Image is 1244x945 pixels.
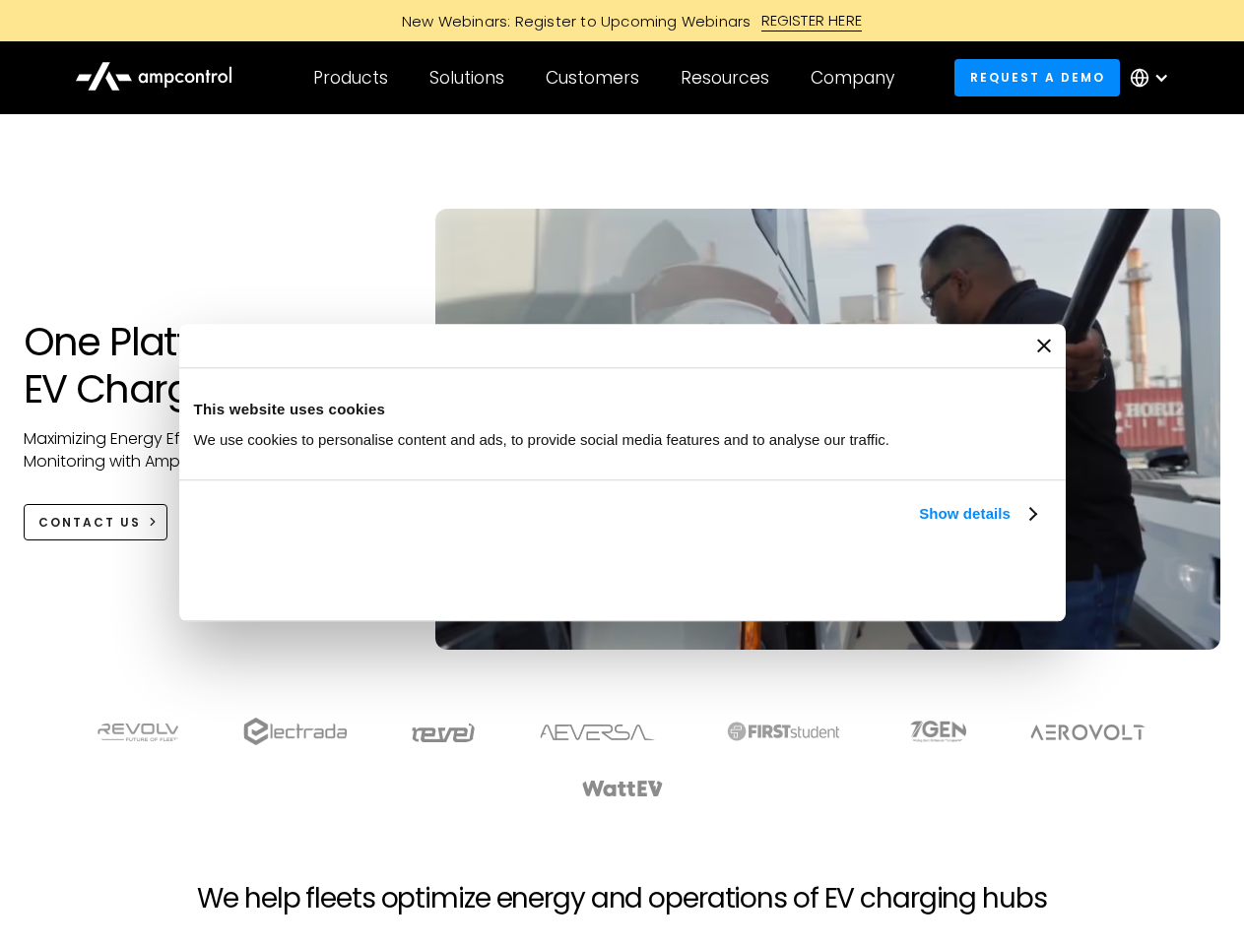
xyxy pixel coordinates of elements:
div: Products [313,67,388,89]
h1: One Platform for EV Charging Hubs [24,318,397,412]
button: Okay [760,548,1043,605]
div: Resources [681,67,769,89]
div: CONTACT US [38,514,141,532]
div: Company [811,67,894,89]
div: Customers [546,67,639,89]
h2: We help fleets optimize energy and operations of EV charging hubs [197,882,1046,915]
a: CONTACT US [24,504,168,540]
span: We use cookies to personalise content and ads, to provide social media features and to analyse ou... [194,431,890,448]
div: Solutions [429,67,504,89]
a: Request a demo [954,59,1120,95]
img: WattEV logo [581,781,664,796]
a: New Webinars: Register to Upcoming WebinarsREGISTER HERE [179,10,1066,31]
div: This website uses cookies [194,398,1051,421]
div: New Webinars: Register to Upcoming Webinars [382,11,761,31]
div: REGISTER HERE [761,10,863,31]
img: Aerovolt Logo [1029,724,1146,740]
p: Maximizing Energy Efficiency, Uptime, and 24/7 Monitoring with Ampcontrol Solutions [24,428,397,472]
img: electrada logo [243,718,347,745]
a: Show details [919,502,1035,526]
button: Close banner [1037,339,1051,352]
